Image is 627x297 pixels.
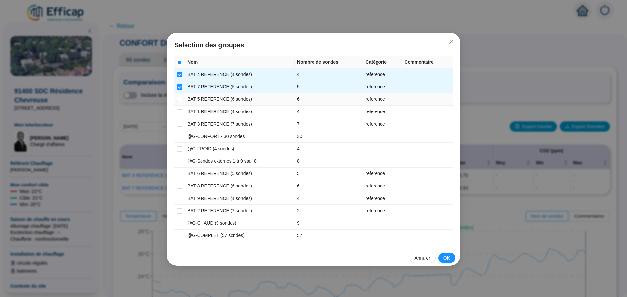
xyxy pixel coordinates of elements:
td: 5 [295,81,363,93]
td: reference [363,106,402,118]
td: reference [363,192,402,205]
td: 2 [295,205,363,217]
td: reference [363,180,402,192]
th: Nom [185,56,295,68]
td: reference [363,68,402,81]
td: 8 [295,155,363,168]
td: BAT 7 REFERENCE (5 sondes) [185,81,295,93]
td: 4 [295,143,363,155]
span: close [449,39,454,44]
td: 9 [295,217,363,230]
td: BAT 8 REFERENCE (6 sondes) [185,180,295,192]
td: 4 [295,106,363,118]
td: BAT 6 REFERENCE (5 sondes) [185,168,295,180]
td: BAT 1 REFERENCE (4 sondes) [185,106,295,118]
td: BAT 5 REFERENCE (6 sondes) [185,93,295,106]
td: reference [363,168,402,180]
td: BAT 9 REFERENCE (4 sondes) [185,192,295,205]
th: Commentaire [402,56,453,68]
td: reference [363,81,402,93]
td: 6 [295,180,363,192]
td: @G-CONFORT - 30 sondes [185,130,295,143]
span: OK [443,255,450,261]
td: 6 [295,93,363,106]
td: 4 [295,192,363,205]
td: 7 [295,118,363,130]
td: BAT 2 REFERENCE (2 sondes) [185,205,295,217]
span: Fermer [446,39,457,44]
td: @G-COMPLET (57 sondes) [185,230,295,242]
td: reference [363,118,402,130]
td: 5 [295,168,363,180]
button: Annuler [410,253,436,263]
td: 57 [295,230,363,242]
span: Annuler [415,255,430,261]
td: reference [363,205,402,217]
td: BAT 4 REFERENCE (4 sondes) [185,68,295,81]
th: Catégorie [363,56,402,68]
td: 4 [295,68,363,81]
button: OK [438,253,455,263]
th: Nombre de sondes [295,56,363,68]
td: 30 [295,130,363,143]
button: Close [446,37,457,47]
td: @G-FROID (4 sondes) [185,143,295,155]
span: Selection des groupes [174,40,453,50]
td: @G-CHAUD (9 sondes) [185,217,295,230]
td: reference [363,93,402,106]
td: BAT 3 REFERENCE (7 sondes) [185,118,295,130]
td: @G-Sondes externes 1 à 9 sauf 8 [185,155,295,168]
